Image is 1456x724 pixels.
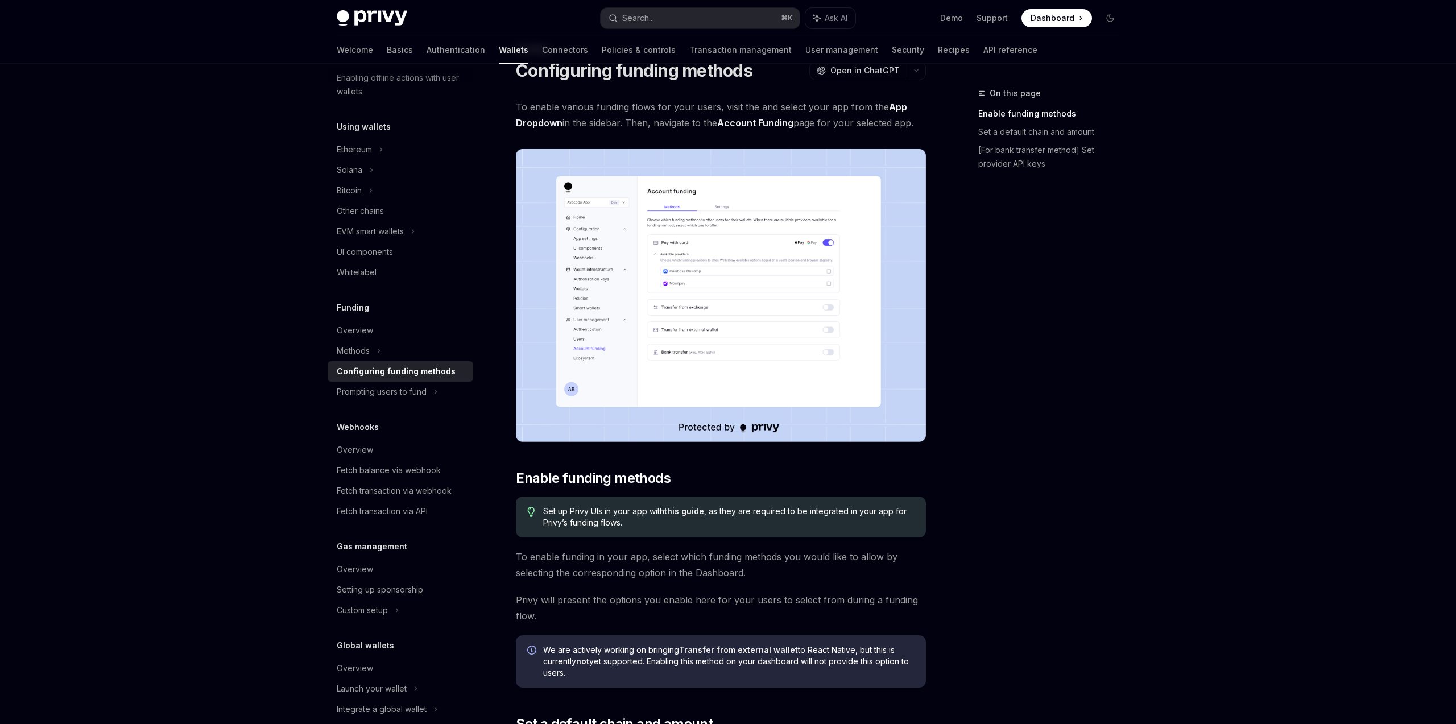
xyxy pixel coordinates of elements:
a: API reference [983,36,1037,64]
span: We are actively working on bringing to React Native, but this is currently yet supported. Enablin... [543,644,915,679]
a: Wallets [499,36,528,64]
button: Search...⌘K [601,8,800,28]
div: Overview [337,661,373,675]
a: Configuring funding methods [328,361,473,382]
a: UI components [328,242,473,262]
h5: Webhooks [337,420,379,434]
a: Enabling offline actions with user wallets [328,68,473,102]
a: this guide [664,506,704,516]
a: Whitelabel [328,262,473,283]
div: Search... [622,11,654,25]
div: Other chains [337,204,384,218]
div: Solana [337,163,362,177]
div: Overview [337,562,373,576]
button: Ask AI [805,8,855,28]
strong: not [576,656,589,666]
a: Recipes [938,36,970,64]
div: Setting up sponsorship [337,583,423,597]
div: UI components [337,245,393,259]
a: [For bank transfer method] Set provider API keys [978,141,1128,173]
div: Fetch balance via webhook [337,464,441,477]
div: Bitcoin [337,184,362,197]
div: Configuring funding methods [337,365,456,378]
img: dark logo [337,10,407,26]
span: To enable various funding flows for your users, visit the and select your app from the in the sid... [516,99,926,131]
div: Integrate a global wallet [337,702,427,716]
a: Welcome [337,36,373,64]
span: Set up Privy UIs in your app with , as they are required to be integrated in your app for Privy’s... [543,506,915,528]
span: To enable funding in your app, select which funding methods you would like to allow by selecting ... [516,549,926,581]
a: Authentication [427,36,485,64]
span: Privy will present the options you enable here for your users to select from during a funding flow. [516,592,926,624]
a: Fetch transaction via webhook [328,481,473,501]
div: Enabling offline actions with user wallets [337,71,466,98]
a: User management [805,36,878,64]
button: Open in ChatGPT [809,61,907,80]
span: ⌘ K [781,14,793,23]
div: Overview [337,443,373,457]
a: Security [892,36,924,64]
div: Whitelabel [337,266,377,279]
div: Launch your wallet [337,682,407,696]
div: Fetch transaction via API [337,504,428,518]
a: Setting up sponsorship [328,580,473,600]
a: Fetch balance via webhook [328,460,473,481]
span: Open in ChatGPT [830,65,900,76]
h5: Global wallets [337,639,394,652]
div: Ethereum [337,143,372,156]
svg: Info [527,646,539,657]
div: EVM smart wallets [337,225,404,238]
svg: Tip [527,507,535,517]
a: Enable funding methods [978,105,1128,123]
a: Dashboard [1021,9,1092,27]
a: Set a default chain and amount [978,123,1128,141]
a: Transaction management [689,36,792,64]
a: Fetch transaction via API [328,501,473,522]
img: Fundingupdate PNG [516,149,926,442]
a: Overview [328,440,473,460]
div: Fetch transaction via webhook [337,484,452,498]
span: Enable funding methods [516,469,671,487]
span: On this page [990,86,1041,100]
a: Other chains [328,201,473,221]
div: Custom setup [337,603,388,617]
a: Overview [328,320,473,341]
div: Prompting users to fund [337,385,427,399]
h5: Funding [337,301,369,315]
h5: Gas management [337,540,407,553]
a: Overview [328,559,473,580]
a: Account Funding [717,117,793,129]
h1: Configuring funding methods [516,60,752,81]
button: Toggle dark mode [1101,9,1119,27]
a: Demo [940,13,963,24]
div: Overview [337,324,373,337]
span: Ask AI [825,13,847,24]
a: Support [977,13,1008,24]
div: Methods [337,344,370,358]
span: Dashboard [1031,13,1074,24]
a: Connectors [542,36,588,64]
h5: Using wallets [337,120,391,134]
a: Policies & controls [602,36,676,64]
a: Basics [387,36,413,64]
strong: Transfer from external wallet [679,645,798,655]
a: Overview [328,658,473,679]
